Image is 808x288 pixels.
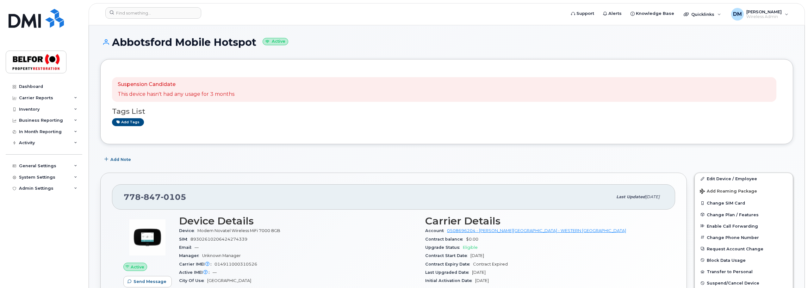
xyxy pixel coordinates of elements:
span: Active [131,264,144,270]
span: 014911000310526 [214,262,257,267]
p: This device hasn't had any usage for 3 months [118,91,234,98]
span: Contract Start Date [425,253,470,258]
span: Eligible [463,245,478,250]
a: Add tags [112,118,144,126]
span: SIM [179,237,190,242]
span: [DATE] [645,194,660,199]
span: Change Plan / Features [707,212,759,217]
button: Transfer to Personal [695,266,793,277]
span: Email [179,245,195,250]
span: [GEOGRAPHIC_DATA] [207,278,251,283]
span: Upgrade Status [425,245,463,250]
p: Suspension Candidate [118,81,234,88]
span: 778 [124,192,186,202]
button: Add Note [100,154,136,165]
span: 847 [141,192,161,202]
span: 89302610206424274339 [190,237,247,242]
small: Active [263,38,288,45]
span: Unknown Manager [202,253,241,258]
span: Contract balance [425,237,466,242]
span: Account [425,228,447,233]
span: Carrier IMEI [179,262,214,267]
button: Add Roaming Package [695,184,793,197]
button: Send Message [123,276,172,287]
span: City Of Use [179,278,207,283]
span: 0105 [161,192,186,202]
span: — [213,270,217,275]
h3: Tags List [112,107,781,115]
span: Manager [179,253,202,258]
button: Enable Call Forwarding [695,220,793,232]
a: 0508696204 - [PERSON_NAME][GEOGRAPHIC_DATA] - WESTERN [GEOGRAPHIC_DATA] [447,228,626,233]
a: Edit Device / Employee [695,173,793,184]
span: Suspend/Cancel Device [707,281,759,285]
span: Modem Novatel Wireless MiFi 7000 8GB [197,228,280,233]
button: Block Data Usage [695,254,793,266]
span: [DATE] [470,253,484,258]
span: Contract Expiry Date [425,262,473,267]
span: Add Note [110,156,131,162]
span: Last updated [616,194,645,199]
button: Request Account Change [695,243,793,254]
span: Contract Expired [473,262,508,267]
h3: Device Details [179,215,418,227]
button: Change SIM Card [695,197,793,209]
span: $0.00 [466,237,478,242]
button: Change Phone Number [695,232,793,243]
span: [DATE] [475,278,489,283]
img: image20231002-3703462-u4uwl5.jpeg [128,218,166,256]
span: — [195,245,199,250]
span: Add Roaming Package [700,189,757,195]
span: Device [179,228,197,233]
h3: Carrier Details [425,215,664,227]
span: Send Message [134,279,166,285]
h1: Abbotsford Mobile Hotspot [100,37,793,48]
span: Enable Call Forwarding [707,224,758,228]
span: Initial Activation Date [425,278,475,283]
button: Change Plan / Features [695,209,793,220]
span: Active IMEI [179,270,213,275]
span: [DATE] [472,270,486,275]
span: Last Upgraded Date [425,270,472,275]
